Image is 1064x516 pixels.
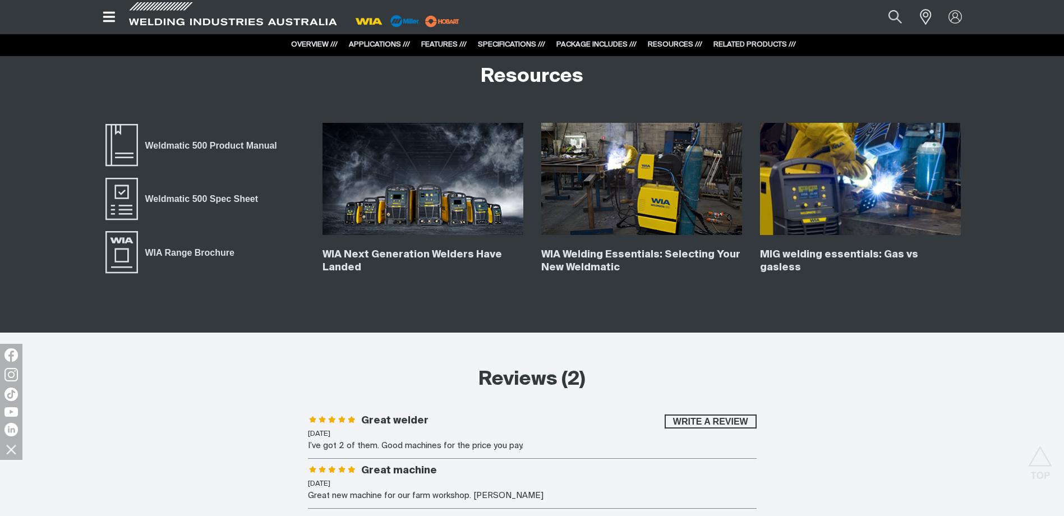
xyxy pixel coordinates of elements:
span: WIA Range Brochure [138,245,242,260]
h2: Resources [481,64,583,89]
a: WIA Welding Essentials: Selecting Your New Weldmatic [541,250,740,273]
h3: Great welder [361,414,429,427]
a: Weldmatic 500 Product Manual [104,123,284,168]
a: RESOURCES /// [648,41,702,48]
span: Weldmatic 500 Product Manual [138,139,284,153]
a: PACKAGE INCLUDES /// [556,41,637,48]
img: Instagram [4,368,18,381]
a: MIG welding essentials: Gas vs gasless [760,250,918,273]
span: Weldmatic 500 Spec Sheet [138,192,265,206]
img: LinkedIn [4,423,18,436]
a: APPLICATIONS /// [349,41,410,48]
a: SPECIFICATIONS /// [478,41,545,48]
li: Great machine - 5 [308,464,757,509]
button: Scroll to top [1028,446,1053,471]
a: WIA Next Generation Welders Have Landed [323,250,502,273]
img: Facebook [4,348,18,362]
img: TikTok [4,388,18,401]
div: I’ve got 2 of them. Good machines for the price you pay. [308,440,757,453]
span: Rating: 5 [308,466,357,476]
a: WIA Range Brochure [104,230,242,275]
a: Weldmatic 500 Spec Sheet [104,177,265,222]
button: Write a review [665,414,757,429]
span: Rating: 5 [308,416,357,426]
time: [DATE] [308,430,330,437]
a: miller [422,17,463,25]
span: Write a review [666,414,756,429]
img: YouTube [4,407,18,417]
img: WIA Welding Essentials: Selecting Your New Weldmatic [541,123,742,235]
h3: Great machine [361,464,437,477]
a: FEATURES /// [421,41,467,48]
a: OVERVIEW /// [291,41,338,48]
button: Search products [876,4,914,30]
img: WIA Next Generation Welders Have Landed [323,123,523,235]
div: Great new machine for our farm workshop. [PERSON_NAME] [308,490,757,503]
input: Product name or item number... [862,4,914,30]
h2: Reviews (2) [308,367,757,392]
img: MIG welding essentials: Gas vs gasless [760,123,961,235]
li: Great welder - 5 [308,414,757,459]
img: miller [422,13,463,30]
a: RELATED PRODUCTS /// [713,41,796,48]
img: hide socials [2,440,21,459]
time: [DATE] [308,480,330,487]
